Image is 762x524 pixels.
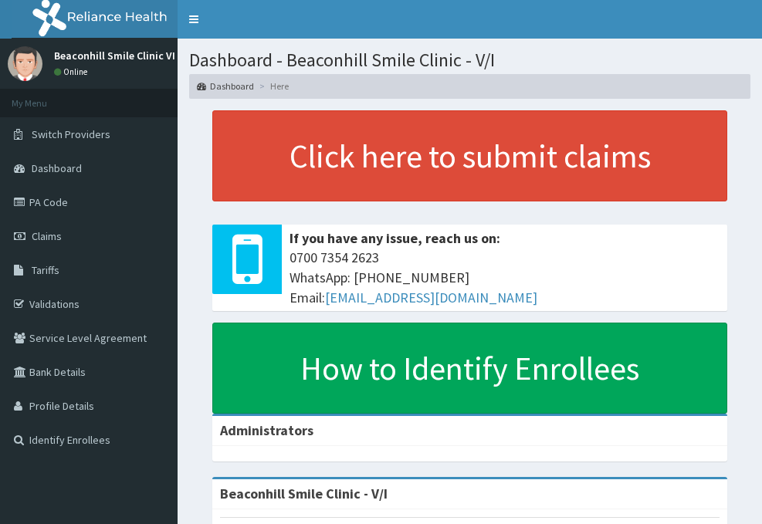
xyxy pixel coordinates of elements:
[54,50,212,61] p: Beaconhill Smile Clinic VI Branch
[8,46,42,81] img: User Image
[32,229,62,243] span: Claims
[32,127,110,141] span: Switch Providers
[32,161,82,175] span: Dashboard
[54,66,91,77] a: Online
[32,263,59,277] span: Tariffs
[290,229,500,247] b: If you have any issue, reach us on:
[212,323,727,414] a: How to Identify Enrollees
[325,289,537,306] a: [EMAIL_ADDRESS][DOMAIN_NAME]
[220,421,313,439] b: Administrators
[197,79,254,93] a: Dashboard
[220,485,388,502] strong: Beaconhill Smile Clinic - V/I
[212,110,727,201] a: Click here to submit claims
[256,79,289,93] li: Here
[290,248,720,307] span: 0700 7354 2623 WhatsApp: [PHONE_NUMBER] Email:
[189,50,750,70] h1: Dashboard - Beaconhill Smile Clinic - V/I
